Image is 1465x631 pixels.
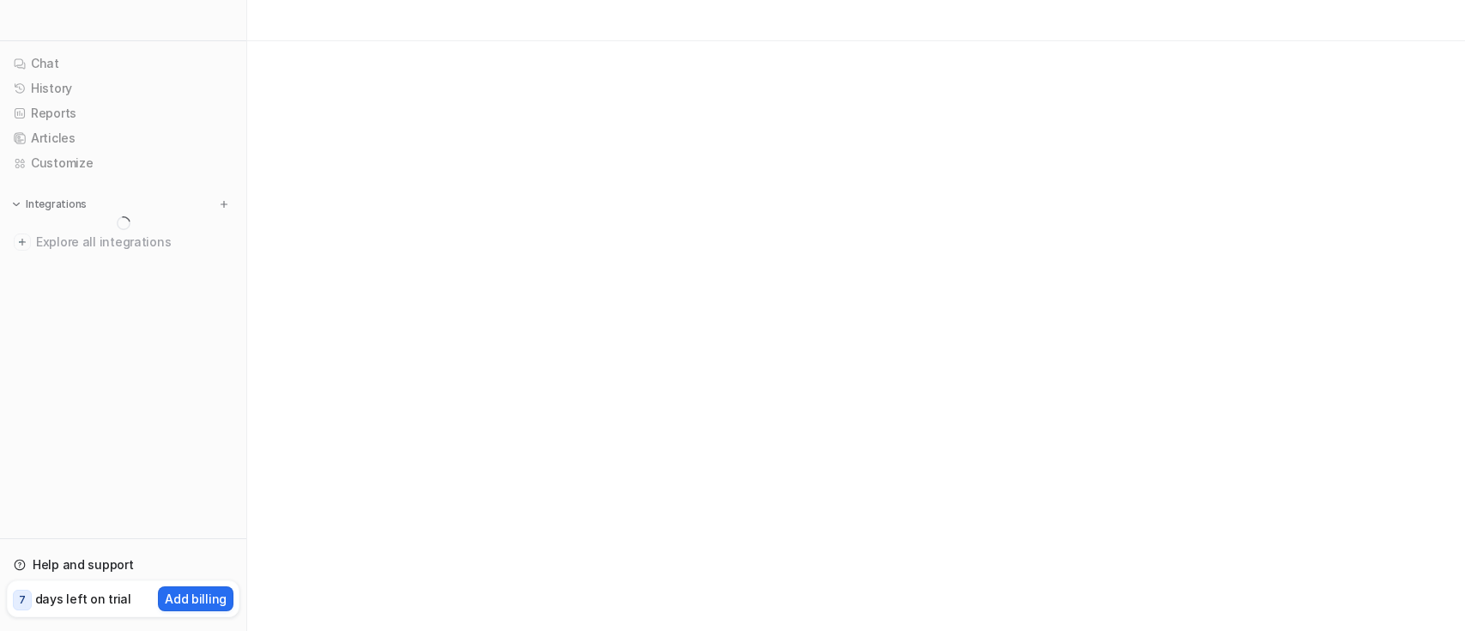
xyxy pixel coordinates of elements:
img: explore all integrations [14,234,31,251]
a: Help and support [7,553,239,577]
p: Integrations [26,197,87,211]
a: Customize [7,151,239,175]
a: Explore all integrations [7,230,239,254]
button: Add billing [158,586,233,611]
a: Articles [7,126,239,150]
p: days left on trial [35,590,131,608]
a: History [7,76,239,100]
span: Explore all integrations [36,228,233,256]
img: expand menu [10,198,22,210]
p: 7 [19,592,26,608]
a: Chat [7,52,239,76]
button: Integrations [7,196,92,213]
img: menu_add.svg [218,198,230,210]
a: Reports [7,101,239,125]
p: Add billing [165,590,227,608]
